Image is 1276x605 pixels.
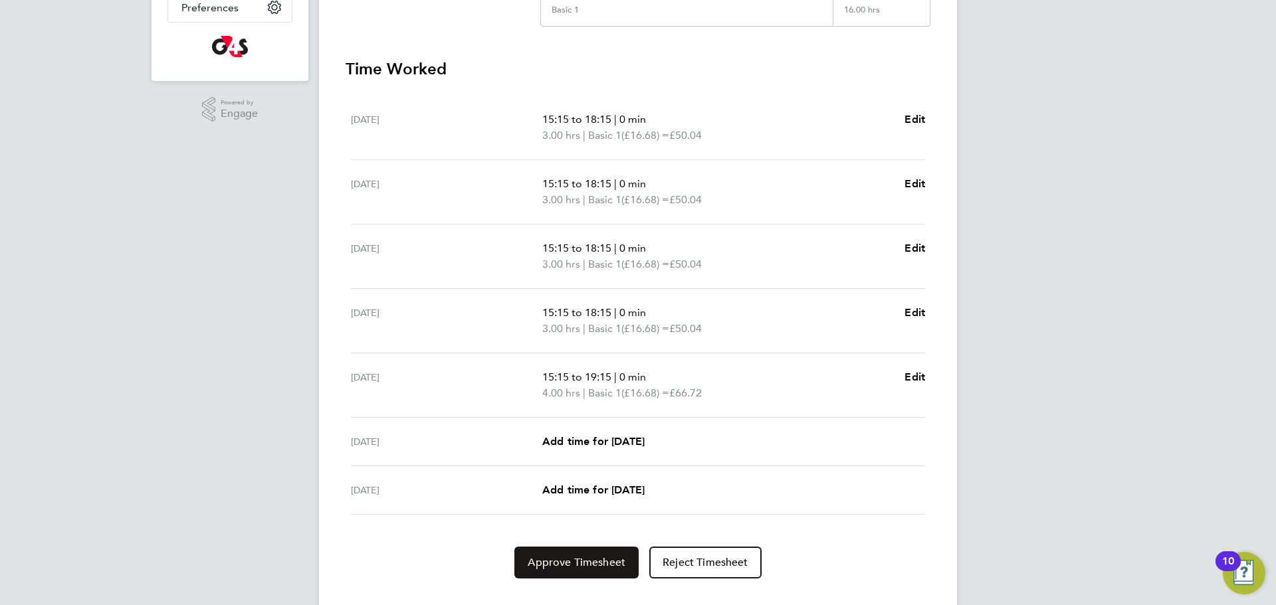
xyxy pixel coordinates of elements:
span: 15:15 to 18:15 [542,113,611,126]
span: Basic 1 [588,256,621,272]
span: Approve Timesheet [528,556,625,569]
span: Add time for [DATE] [542,435,645,448]
div: [DATE] [351,305,542,337]
span: Basic 1 [588,321,621,337]
span: | [583,258,585,270]
a: Edit [904,176,925,192]
span: | [583,193,585,206]
a: Edit [904,240,925,256]
h3: Time Worked [346,58,930,80]
span: 0 min [619,113,646,126]
div: [DATE] [351,240,542,272]
img: g4s-logo-retina.png [212,36,248,57]
span: 15:15 to 18:15 [542,242,611,254]
div: [DATE] [351,434,542,450]
span: | [614,113,617,126]
span: £66.72 [669,387,702,399]
span: (£16.68) = [621,258,669,270]
span: (£16.68) = [621,387,669,399]
span: Basic 1 [588,385,621,401]
div: 16.00 hrs [833,5,930,26]
span: Add time for [DATE] [542,483,645,496]
span: Reject Timesheet [663,556,748,569]
span: (£16.68) = [621,322,669,335]
span: Powered by [221,97,258,108]
span: | [583,387,585,399]
button: Approve Timesheet [514,547,639,578]
span: Basic 1 [588,192,621,208]
span: 0 min [619,371,646,383]
span: £50.04 [669,258,702,270]
button: Reject Timesheet [649,547,762,578]
span: 15:15 to 18:15 [542,306,611,319]
span: 15:15 to 18:15 [542,177,611,190]
div: 10 [1222,561,1234,578]
button: Open Resource Center, 10 new notifications [1223,552,1265,594]
span: 0 min [619,177,646,190]
span: | [583,129,585,141]
span: 0 min [619,242,646,254]
span: Edit [904,242,925,254]
span: Edit [904,371,925,383]
span: 0 min [619,306,646,319]
a: Go to home page [167,36,292,57]
span: Edit [904,306,925,319]
span: £50.04 [669,129,702,141]
span: (£16.68) = [621,193,669,206]
div: [DATE] [351,112,542,143]
div: [DATE] [351,176,542,208]
a: Add time for [DATE] [542,434,645,450]
span: 15:15 to 19:15 [542,371,611,383]
span: Edit [904,177,925,190]
a: Powered byEngage [202,97,259,122]
a: Add time for [DATE] [542,482,645,498]
span: 3.00 hrs [542,129,580,141]
span: Basic 1 [588,128,621,143]
div: Basic 1 [552,5,579,15]
span: | [614,306,617,319]
span: | [583,322,585,335]
span: Engage [221,108,258,120]
a: Edit [904,305,925,321]
span: 3.00 hrs [542,193,580,206]
span: Preferences [181,1,239,14]
span: | [614,371,617,383]
span: 3.00 hrs [542,258,580,270]
div: [DATE] [351,482,542,498]
span: | [614,177,617,190]
span: £50.04 [669,322,702,335]
span: 4.00 hrs [542,387,580,399]
span: 3.00 hrs [542,322,580,335]
span: (£16.68) = [621,129,669,141]
span: Edit [904,113,925,126]
span: | [614,242,617,254]
span: £50.04 [669,193,702,206]
div: [DATE] [351,369,542,401]
a: Edit [904,369,925,385]
a: Edit [904,112,925,128]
